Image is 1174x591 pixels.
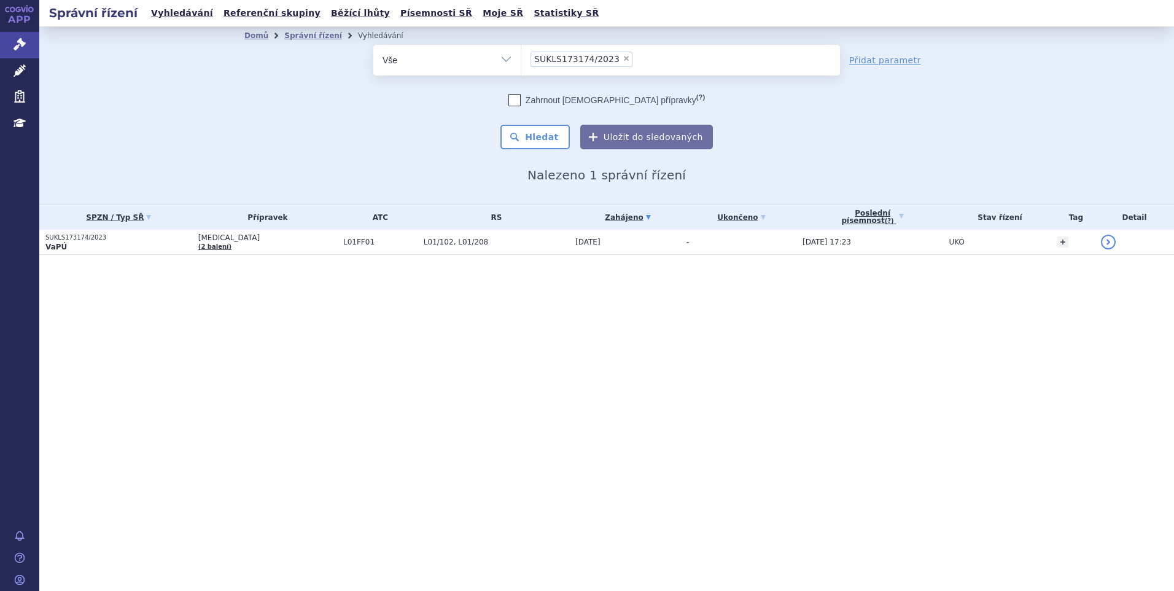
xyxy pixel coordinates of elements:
a: Statistiky SŘ [530,5,602,22]
abbr: (?) [696,93,705,101]
span: [DATE] [575,238,601,246]
th: Stav řízení [943,205,1051,230]
a: Zahájeno [575,209,680,226]
th: Přípravek [192,205,337,230]
a: detail [1101,235,1116,249]
a: Vyhledávání [147,5,217,22]
a: Přidat parametr [849,54,921,66]
input: SUKLS173174/2023 [636,51,643,66]
span: × [623,55,630,62]
span: [DATE] 17:23 [803,238,851,246]
a: Referenční skupiny [220,5,324,22]
span: L01FF01 [343,238,418,246]
a: Ukončeno [686,209,796,226]
strong: VaPÚ [45,243,67,251]
span: L01/102, L01/208 [424,238,569,246]
th: Detail [1095,205,1174,230]
span: SUKLS173174/2023 [534,55,620,63]
li: Vyhledávání [358,26,419,45]
a: Domů [244,31,268,40]
a: (2 balení) [198,243,231,250]
span: [MEDICAL_DATA] [198,233,337,242]
a: Písemnosti SŘ [397,5,476,22]
a: Poslednípísemnost(?) [803,205,943,230]
span: UKO [949,238,964,246]
span: - [686,238,689,246]
th: ATC [337,205,418,230]
a: SPZN / Typ SŘ [45,209,192,226]
label: Zahrnout [DEMOGRAPHIC_DATA] přípravky [508,94,705,106]
a: Správní řízení [284,31,342,40]
button: Uložit do sledovaných [580,125,713,149]
abbr: (?) [885,217,894,225]
span: Nalezeno 1 správní řízení [527,168,686,182]
a: Moje SŘ [479,5,527,22]
p: SUKLS173174/2023 [45,233,192,242]
a: + [1057,237,1068,248]
h2: Správní řízení [39,4,147,22]
button: Hledat [500,125,570,149]
a: Běžící lhůty [327,5,394,22]
th: RS [418,205,569,230]
th: Tag [1051,205,1095,230]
